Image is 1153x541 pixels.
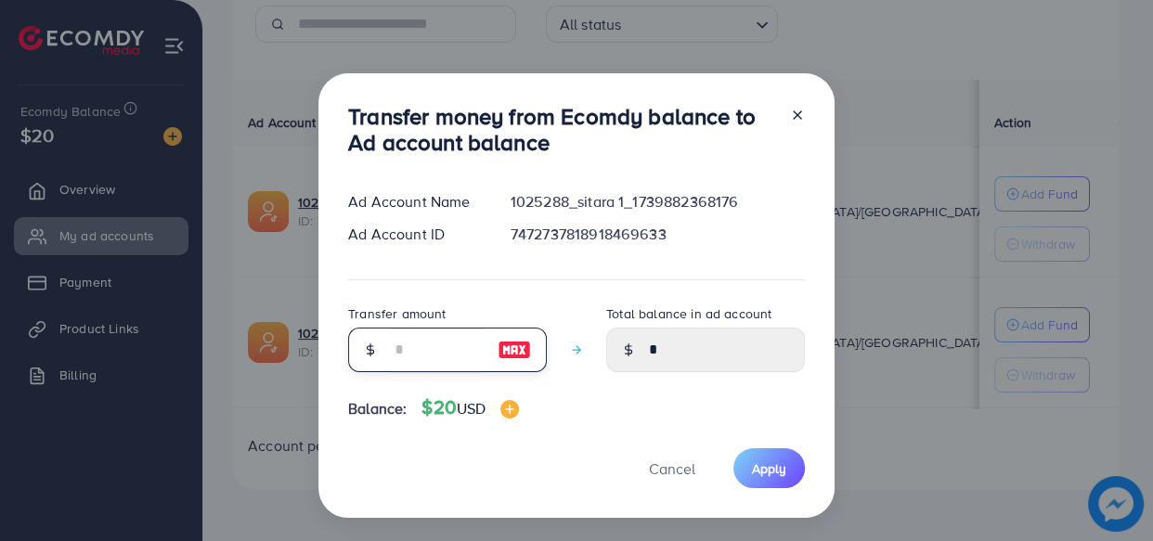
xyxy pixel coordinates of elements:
[333,191,496,213] div: Ad Account Name
[500,400,519,419] img: image
[421,396,519,419] h4: $20
[649,458,695,479] span: Cancel
[752,459,786,478] span: Apply
[496,224,820,245] div: 7472737818918469633
[498,339,531,361] img: image
[626,448,719,488] button: Cancel
[333,224,496,245] div: Ad Account ID
[733,448,805,488] button: Apply
[348,103,775,157] h3: Transfer money from Ecomdy balance to Ad account balance
[348,304,446,323] label: Transfer amount
[348,398,407,419] span: Balance:
[496,191,820,213] div: 1025288_sitara 1_1739882368176
[457,398,486,419] span: USD
[606,304,771,323] label: Total balance in ad account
